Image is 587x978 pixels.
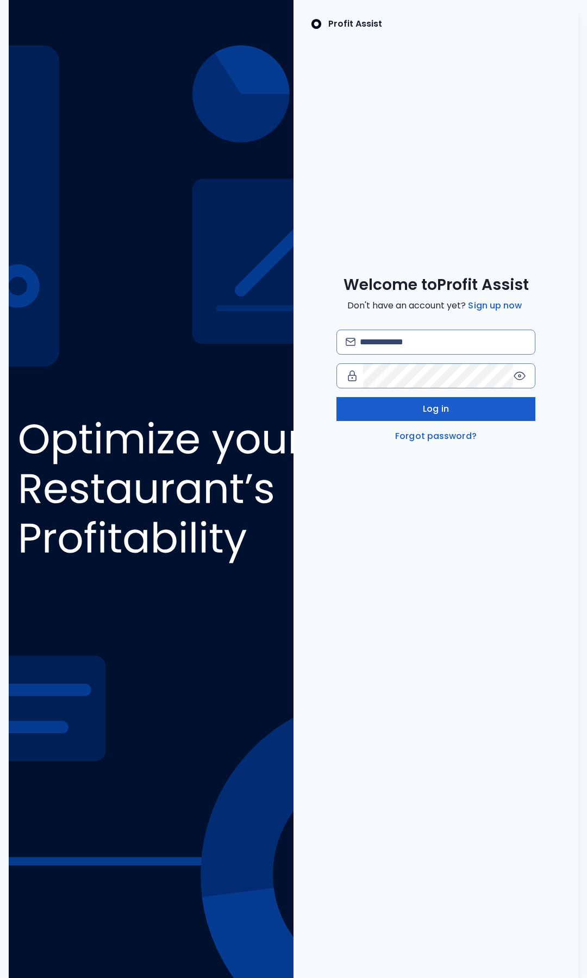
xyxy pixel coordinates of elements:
[347,299,524,312] span: Don't have an account yet?
[336,397,536,421] button: Log in
[344,275,529,295] span: Welcome to Profit Assist
[423,403,449,416] span: Log in
[393,430,479,443] a: Forgot password?
[466,299,524,312] a: Sign up now
[328,17,382,30] p: Profit Assist
[346,338,355,346] img: email
[311,17,322,30] img: SpotOn Logo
